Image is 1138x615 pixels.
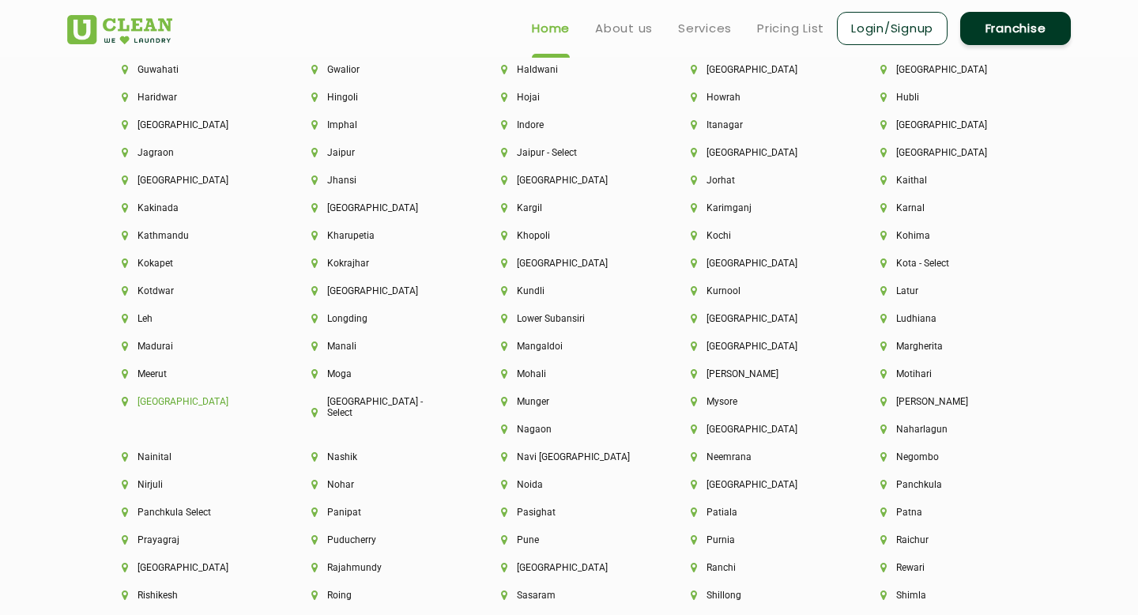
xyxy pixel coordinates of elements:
li: [GEOGRAPHIC_DATA] [501,258,637,269]
li: [GEOGRAPHIC_DATA] [501,562,637,573]
a: Home [532,19,570,38]
li: Motihari [880,368,1016,379]
li: Hubli [880,92,1016,103]
li: [GEOGRAPHIC_DATA] [122,119,258,130]
li: [GEOGRAPHIC_DATA] [691,64,827,75]
li: Moga [311,368,447,379]
li: [GEOGRAPHIC_DATA] [691,424,827,435]
li: Munger [501,396,637,407]
li: Nashik [311,451,447,462]
li: [GEOGRAPHIC_DATA] [880,64,1016,75]
li: Kokapet [122,258,258,269]
li: Karnal [880,202,1016,213]
li: Indore [501,119,637,130]
li: Kochi [691,230,827,241]
li: Imphal [311,119,447,130]
li: Kurnool [691,285,827,296]
li: Sasaram [501,590,637,601]
a: Login/Signup [837,12,948,45]
li: Roing [311,590,447,601]
li: [GEOGRAPHIC_DATA] [691,147,827,158]
li: Panchkula [880,479,1016,490]
a: Franchise [960,12,1071,45]
li: [GEOGRAPHIC_DATA] [691,258,827,269]
li: Leh [122,313,258,324]
li: Khopoli [501,230,637,241]
li: [GEOGRAPHIC_DATA] [122,396,258,407]
li: Meerut [122,368,258,379]
li: [GEOGRAPHIC_DATA] [501,175,637,186]
li: [GEOGRAPHIC_DATA] [691,479,827,490]
li: Raichur [880,534,1016,545]
li: Mangaldoi [501,341,637,352]
li: Gwalior [311,64,447,75]
li: [PERSON_NAME] [691,368,827,379]
li: Noida [501,479,637,490]
li: Rishikesh [122,590,258,601]
li: Jorhat [691,175,827,186]
li: Kota - Select [880,258,1016,269]
li: Latur [880,285,1016,296]
li: Nainital [122,451,258,462]
li: [GEOGRAPHIC_DATA] [691,341,827,352]
li: [GEOGRAPHIC_DATA] [311,202,447,213]
li: Patna [880,507,1016,518]
li: Nirjuli [122,479,258,490]
li: Itanagar [691,119,827,130]
li: Hingoli [311,92,447,103]
li: Kohima [880,230,1016,241]
li: [PERSON_NAME] [880,396,1016,407]
a: About us [595,19,653,38]
li: Kargil [501,202,637,213]
li: Kotdwar [122,285,258,296]
li: Neemrana [691,451,827,462]
li: Nagaon [501,424,637,435]
li: Navi [GEOGRAPHIC_DATA] [501,451,637,462]
li: Prayagraj [122,534,258,545]
li: Kaithal [880,175,1016,186]
li: Jhansi [311,175,447,186]
li: Margherita [880,341,1016,352]
li: Hojai [501,92,637,103]
li: Jaipur - Select [501,147,637,158]
li: Mysore [691,396,827,407]
li: [GEOGRAPHIC_DATA] [122,175,258,186]
li: Kakinada [122,202,258,213]
li: Panipat [311,507,447,518]
li: Nohar [311,479,447,490]
li: Shillong [691,590,827,601]
li: Rajahmundy [311,562,447,573]
li: [GEOGRAPHIC_DATA] [691,313,827,324]
li: Longding [311,313,447,324]
li: Puducherry [311,534,447,545]
li: Jaipur [311,147,447,158]
li: [GEOGRAPHIC_DATA] [880,147,1016,158]
img: UClean Laundry and Dry Cleaning [67,15,172,44]
li: Howrah [691,92,827,103]
li: Karimganj [691,202,827,213]
li: Kharupetia [311,230,447,241]
li: Purnia [691,534,827,545]
li: Guwahati [122,64,258,75]
li: Pune [501,534,637,545]
li: Kokrajhar [311,258,447,269]
li: Jagraon [122,147,258,158]
li: [GEOGRAPHIC_DATA] [311,285,447,296]
li: Patiala [691,507,827,518]
li: Naharlagun [880,424,1016,435]
li: Madurai [122,341,258,352]
li: Manali [311,341,447,352]
li: Haldwani [501,64,637,75]
a: Pricing List [757,19,824,38]
li: Kundli [501,285,637,296]
li: Negombo [880,451,1016,462]
li: [GEOGRAPHIC_DATA] [880,119,1016,130]
li: Lower Subansiri [501,313,637,324]
li: Haridwar [122,92,258,103]
li: [GEOGRAPHIC_DATA] [122,562,258,573]
li: Ranchi [691,562,827,573]
li: Mohali [501,368,637,379]
a: Services [678,19,732,38]
li: Ludhiana [880,313,1016,324]
li: Pasighat [501,507,637,518]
